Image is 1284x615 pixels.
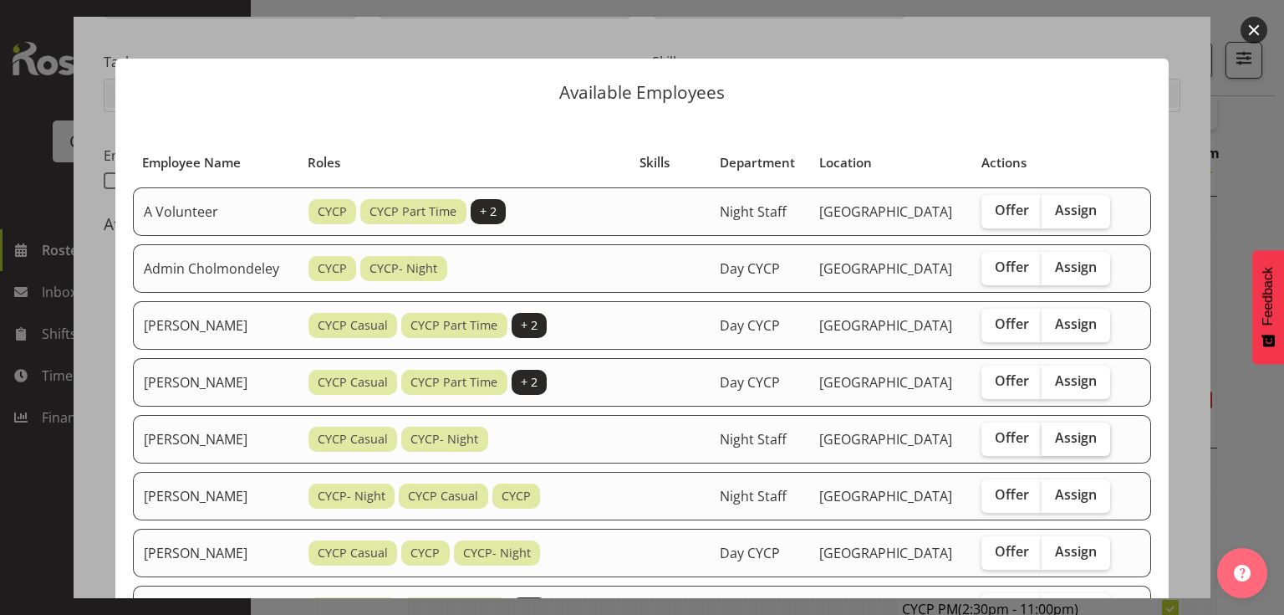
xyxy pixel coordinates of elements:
[720,259,780,278] span: Day CYCP
[720,373,780,392] span: Day CYCP
[1261,267,1276,325] span: Feedback
[1055,372,1097,389] span: Assign
[142,153,288,172] div: Employee Name
[819,202,952,221] span: [GEOGRAPHIC_DATA]
[1252,250,1284,364] button: Feedback - Show survey
[408,487,478,505] span: CYCP Casual
[981,153,1120,172] div: Actions
[995,372,1029,389] span: Offer
[369,202,456,221] span: CYCP Part Time
[995,259,1029,275] span: Offer
[995,315,1029,332] span: Offer
[463,544,531,562] span: CYCP- Night
[132,84,1152,101] p: Available Employees
[1055,543,1097,560] span: Assign
[308,153,620,172] div: Roles
[819,153,962,172] div: Location
[995,429,1029,446] span: Offer
[502,487,531,505] span: CYCP
[480,202,497,221] span: + 2
[819,487,952,505] span: [GEOGRAPHIC_DATA]
[410,316,497,335] span: CYCP Part Time
[720,202,787,221] span: Night Staff
[720,430,787,448] span: Night Staff
[318,430,388,448] span: CYCP Casual
[1055,315,1097,332] span: Assign
[819,316,952,335] span: [GEOGRAPHIC_DATA]
[318,373,388,392] span: CYCP Casual
[318,316,388,335] span: CYCP Casual
[410,430,478,448] span: CYCP- Night
[819,373,952,392] span: [GEOGRAPHIC_DATA]
[720,316,780,335] span: Day CYCP
[133,187,298,236] td: A Volunteer
[410,373,497,392] span: CYCP Part Time
[521,373,538,392] span: + 2
[995,202,1029,218] span: Offer
[720,487,787,505] span: Night Staff
[995,543,1029,560] span: Offer
[521,316,538,335] span: + 2
[720,544,780,562] span: Day CYCP
[1055,486,1097,503] span: Assign
[133,415,298,464] td: [PERSON_NAME]
[995,486,1029,503] span: Offer
[1234,565,1251,582] img: help-xxl-2.png
[318,487,385,505] span: CYCP- Night
[410,544,440,562] span: CYCP
[318,202,347,221] span: CYCP
[1055,259,1097,275] span: Assign
[639,153,700,172] div: Skills
[1055,202,1097,218] span: Assign
[318,544,388,562] span: CYCP Casual
[318,259,347,278] span: CYCP
[133,244,298,293] td: Admin Cholmondeley
[819,259,952,278] span: [GEOGRAPHIC_DATA]
[133,358,298,407] td: [PERSON_NAME]
[133,301,298,350] td: [PERSON_NAME]
[720,153,801,172] div: Department
[369,259,437,278] span: CYCP- Night
[819,430,952,448] span: [GEOGRAPHIC_DATA]
[1055,429,1097,446] span: Assign
[133,472,298,520] td: [PERSON_NAME]
[133,529,298,577] td: [PERSON_NAME]
[819,544,952,562] span: [GEOGRAPHIC_DATA]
